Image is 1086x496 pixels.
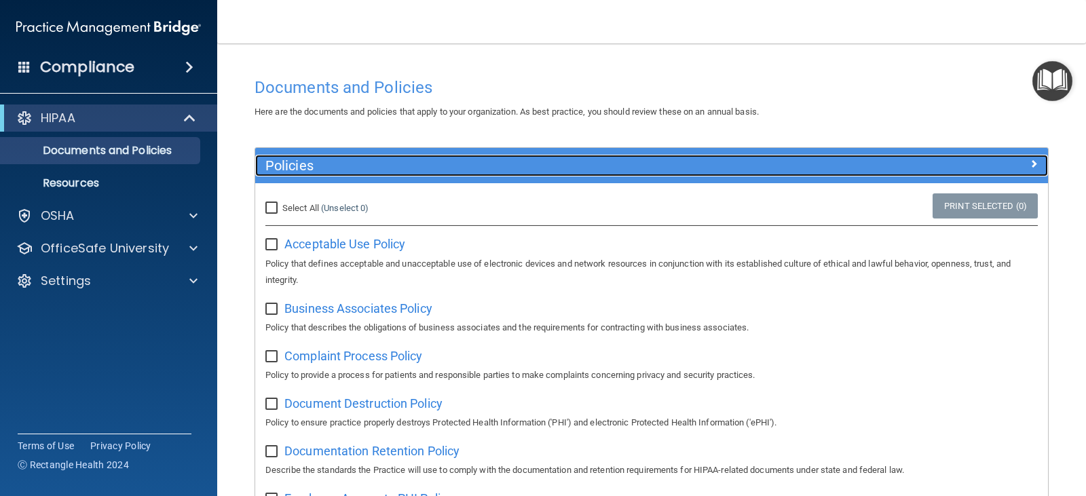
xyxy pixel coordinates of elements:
[321,203,369,213] a: (Unselect 0)
[41,110,75,126] p: HIPAA
[90,439,151,453] a: Privacy Policy
[40,58,134,77] h4: Compliance
[18,458,129,472] span: Ⓒ Rectangle Health 2024
[16,14,201,41] img: PMB logo
[933,193,1038,218] a: Print Selected (0)
[16,110,197,126] a: HIPAA
[284,349,422,363] span: Complaint Process Policy
[18,439,74,453] a: Terms of Use
[9,176,194,190] p: Resources
[265,155,1038,176] a: Policies
[265,367,1038,383] p: Policy to provide a process for patients and responsible parties to make complaints concerning pr...
[255,107,759,117] span: Here are the documents and policies that apply to your organization. As best practice, you should...
[16,240,198,256] a: OfficeSafe University
[16,273,198,289] a: Settings
[1032,61,1072,101] button: Open Resource Center
[265,158,840,173] h5: Policies
[41,240,169,256] p: OfficeSafe University
[265,256,1038,288] p: Policy that defines acceptable and unacceptable use of electronic devices and network resources i...
[284,444,460,458] span: Documentation Retention Policy
[255,79,1049,96] h4: Documents and Policies
[41,208,75,224] p: OSHA
[265,462,1038,478] p: Describe the standards the Practice will use to comply with the documentation and retention requi...
[284,301,432,316] span: Business Associates Policy
[9,144,194,157] p: Documents and Policies
[265,320,1038,336] p: Policy that describes the obligations of business associates and the requirements for contracting...
[265,203,281,214] input: Select All (Unselect 0)
[16,208,198,224] a: OSHA
[265,415,1038,431] p: Policy to ensure practice properly destroys Protected Health Information ('PHI') and electronic P...
[284,237,405,251] span: Acceptable Use Policy
[282,203,319,213] span: Select All
[284,396,443,411] span: Document Destruction Policy
[41,273,91,289] p: Settings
